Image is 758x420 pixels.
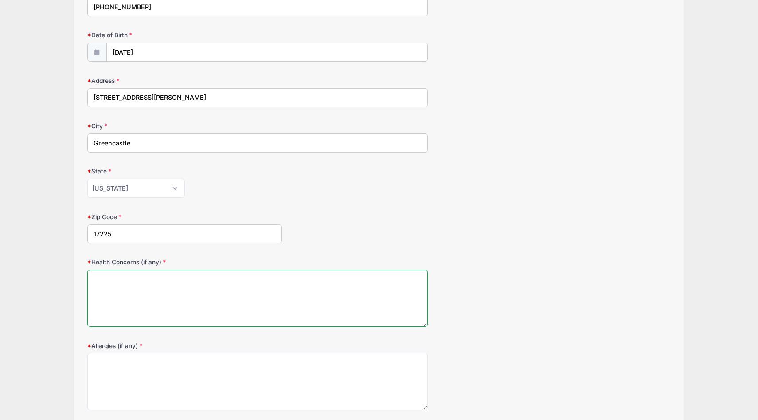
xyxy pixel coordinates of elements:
label: State [87,167,282,176]
input: xxxxx [87,224,282,243]
label: Address [87,76,282,85]
label: Zip Code [87,212,282,221]
label: Date of Birth [87,31,282,39]
label: Health Concerns (if any) [87,258,282,267]
input: mm/dd/yyyy [106,43,428,62]
label: Allergies (if any) [87,341,282,350]
label: City [87,122,282,130]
